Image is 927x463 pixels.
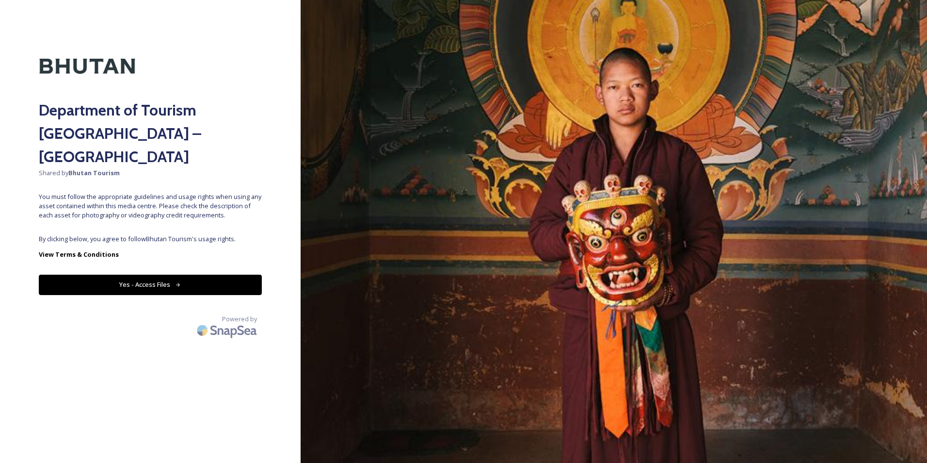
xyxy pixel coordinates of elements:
button: Yes - Access Files [39,275,262,295]
span: By clicking below, you agree to follow Bhutan Tourism 's usage rights. [39,234,262,244]
span: Shared by [39,168,262,178]
h2: Department of Tourism [GEOGRAPHIC_DATA] – [GEOGRAPHIC_DATA] [39,99,262,168]
a: View Terms & Conditions [39,248,262,260]
span: Powered by [222,314,257,324]
strong: View Terms & Conditions [39,250,119,259]
strong: Bhutan Tourism [68,168,120,177]
span: You must follow the appropriate guidelines and usage rights when using any asset contained within... [39,192,262,220]
img: SnapSea Logo [194,319,262,342]
img: Kingdom-of-Bhutan-Logo.png [39,39,136,94]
